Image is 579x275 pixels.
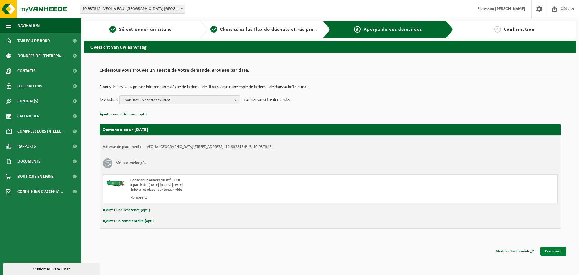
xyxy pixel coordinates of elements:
strong: Demande pour [DATE] [103,127,148,132]
span: 10-937315 - VEOLIA EAU -ARTOIS DOUAISIS - LENS [80,5,185,14]
td: VEOLIA [GEOGRAPHIC_DATA][STREET_ADDRESS] (10-937315/BUS, 10-937315) [147,145,273,149]
span: Choisissiez les flux de déchets et récipients [220,27,321,32]
span: Confirmation [504,27,535,32]
span: 10-937315 - VEOLIA EAU -ARTOIS DOUAISIS - LENS [80,5,185,13]
a: 2Choisissiez les flux de déchets et récipients [210,26,318,33]
strong: à partir de [DATE] jusqu'à [DATE] [130,183,183,187]
span: 2 [210,26,217,33]
button: Choisissez un contact existant [119,95,240,104]
strong: [PERSON_NAME] [495,7,525,11]
div: Enlever et placer conteneur vide [130,187,354,192]
span: 1 [109,26,116,33]
a: 1Sélectionner un site ici [87,26,195,33]
span: Données de l'entrepr... [17,48,64,63]
span: Compresseurs intelli... [17,124,64,139]
span: 4 [494,26,501,33]
img: HK-XC-10-GN-00.png [106,178,124,187]
span: Rapports [17,139,36,154]
span: Navigation [17,18,40,33]
span: Calendrier [17,109,40,124]
strong: Adresse de placement: [103,145,141,149]
p: Si vous désirez vous pouvez informer un collègue de la demande. Il va recevoir une copie de la de... [100,85,561,89]
h2: Ci-dessous vous trouvez un aperçu de votre demande, groupée par date. [100,68,561,76]
h2: Overzicht van uw aanvraag [84,41,576,53]
h3: Métaux mélangés [115,158,146,168]
span: Contrat(s) [17,94,38,109]
a: Confirmer [540,247,566,256]
iframe: chat widget [3,262,101,275]
button: Ajouter une référence (opt.) [103,206,150,214]
span: Aperçu de vos demandes [364,27,422,32]
p: informer sur cette demande. [242,95,290,104]
span: Utilisateurs [17,78,42,94]
span: Contacts [17,63,36,78]
a: Modifier la demande [491,247,539,256]
span: Choisissez un contact existant [123,96,232,105]
span: 3 [354,26,361,33]
span: Tableau de bord [17,33,50,48]
p: Je voudrais [100,95,118,104]
span: Boutique en ligne [17,169,54,184]
span: Conteneur ouvert 10 m³ - C10 [130,178,180,182]
span: Sélectionner un site ici [119,27,173,32]
span: Documents [17,154,40,169]
span: Conditions d'accepta... [17,184,63,199]
button: Ajouter une référence (opt.) [100,110,147,118]
button: Ajouter un commentaire (opt.) [103,217,154,225]
div: Nombre: 1 [130,195,354,200]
